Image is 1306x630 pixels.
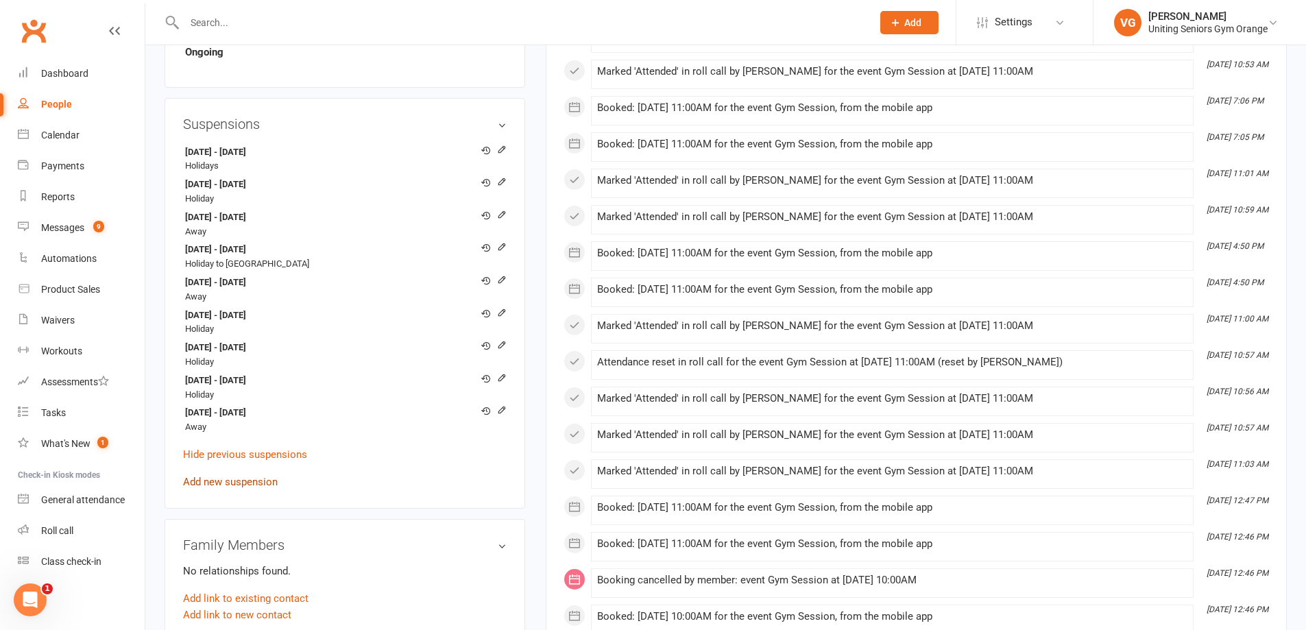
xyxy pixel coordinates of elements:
[183,563,507,579] p: No relationships found.
[1207,60,1268,69] i: [DATE] 10:53 AM
[41,284,100,295] div: Product Sales
[597,502,1187,513] div: Booked: [DATE] 11:00AM for the event Gym Session, from the mobile app
[1207,496,1268,505] i: [DATE] 12:47 PM
[185,276,500,290] strong: [DATE] - [DATE]
[41,525,73,536] div: Roll call
[183,590,309,607] a: Add link to existing contact
[1207,605,1268,614] i: [DATE] 12:46 PM
[183,239,507,273] li: Holiday to [GEOGRAPHIC_DATA]
[1207,423,1268,433] i: [DATE] 10:57 AM
[597,102,1187,114] div: Booked: [DATE] 11:00AM for the event Gym Session, from the mobile app
[41,556,101,567] div: Class check-in
[18,485,145,516] a: General attendance kiosk mode
[183,402,507,436] li: Away
[1148,10,1268,23] div: [PERSON_NAME]
[93,221,104,232] span: 9
[185,341,500,355] strong: [DATE] - [DATE]
[41,315,75,326] div: Waivers
[18,516,145,546] a: Roll call
[1207,350,1268,360] i: [DATE] 10:57 AM
[1207,169,1268,178] i: [DATE] 11:01 AM
[597,465,1187,477] div: Marked 'Attended' in roll call by [PERSON_NAME] for the event Gym Session at [DATE] 11:00AM
[904,17,921,28] span: Add
[183,537,507,553] h3: Family Members
[41,99,72,110] div: People
[597,247,1187,259] div: Booked: [DATE] 11:00AM for the event Gym Session, from the mobile app
[597,211,1187,223] div: Marked 'Attended' in roll call by [PERSON_NAME] for the event Gym Session at [DATE] 11:00AM
[180,13,862,32] input: Search...
[1207,314,1268,324] i: [DATE] 11:00 AM
[597,320,1187,332] div: Marked 'Attended' in roll call by [PERSON_NAME] for the event Gym Session at [DATE] 11:00AM
[18,151,145,182] a: Payments
[14,583,47,616] iframe: Intercom live chat
[597,66,1187,77] div: Marked 'Attended' in roll call by [PERSON_NAME] for the event Gym Session at [DATE] 11:00AM
[1207,205,1268,215] i: [DATE] 10:59 AM
[183,142,507,175] li: Holidays
[597,538,1187,550] div: Booked: [DATE] 11:00AM for the event Gym Session, from the mobile app
[185,243,500,257] strong: [DATE] - [DATE]
[18,305,145,336] a: Waivers
[597,175,1187,186] div: Marked 'Attended' in roll call by [PERSON_NAME] for the event Gym Session at [DATE] 11:00AM
[1207,132,1263,142] i: [DATE] 7:05 PM
[597,574,1187,586] div: Booking cancelled by member: event Gym Session at [DATE] 10:00AM
[41,222,84,233] div: Messages
[1207,96,1263,106] i: [DATE] 7:06 PM
[1207,459,1268,469] i: [DATE] 11:03 AM
[597,356,1187,368] div: Attendance reset in roll call for the event Gym Session at [DATE] 11:00AM (reset by [PERSON_NAME])
[41,346,82,356] div: Workouts
[183,448,307,461] a: Hide previous suspensions
[97,437,108,448] span: 1
[183,272,507,306] li: Away
[16,14,51,48] a: Clubworx
[185,308,500,323] strong: [DATE] - [DATE]
[41,253,97,264] div: Automations
[18,367,145,398] a: Assessments
[880,11,939,34] button: Add
[1148,23,1268,35] div: Uniting Seniors Gym Orange
[1207,568,1268,578] i: [DATE] 12:46 PM
[185,406,500,420] strong: [DATE] - [DATE]
[597,611,1187,622] div: Booked: [DATE] 10:00AM for the event Gym Session, from the mobile app
[18,428,145,459] a: What's New1
[185,178,500,192] strong: [DATE] - [DATE]
[183,476,278,488] a: Add new suspension
[1114,9,1141,36] div: VG
[185,145,500,160] strong: [DATE] - [DATE]
[597,284,1187,295] div: Booked: [DATE] 11:00AM for the event Gym Session, from the mobile app
[18,336,145,367] a: Workouts
[597,393,1187,404] div: Marked 'Attended' in roll call by [PERSON_NAME] for the event Gym Session at [DATE] 11:00AM
[1207,278,1263,287] i: [DATE] 4:50 PM
[42,583,53,594] span: 1
[18,120,145,151] a: Calendar
[597,429,1187,441] div: Marked 'Attended' in roll call by [PERSON_NAME] for the event Gym Session at [DATE] 11:00AM
[41,68,88,79] div: Dashboard
[183,337,507,371] li: Holiday
[41,130,80,141] div: Calendar
[183,370,507,404] li: Holiday
[41,191,75,202] div: Reports
[185,46,507,58] strong: Ongoing
[18,546,145,577] a: Class kiosk mode
[18,182,145,213] a: Reports
[18,243,145,274] a: Automations
[183,117,507,132] h3: Suspensions
[183,607,291,623] a: Add link to new contact
[1207,241,1263,251] i: [DATE] 4:50 PM
[41,160,84,171] div: Payments
[18,89,145,120] a: People
[41,438,90,449] div: What's New
[995,7,1032,38] span: Settings
[185,210,500,225] strong: [DATE] - [DATE]
[18,274,145,305] a: Product Sales
[18,213,145,243] a: Messages 9
[1207,532,1268,542] i: [DATE] 12:46 PM
[41,407,66,418] div: Tasks
[183,305,507,339] li: Holiday
[185,374,500,388] strong: [DATE] - [DATE]
[183,174,507,208] li: Holiday
[41,494,125,505] div: General attendance
[41,376,109,387] div: Assessments
[18,398,145,428] a: Tasks
[183,207,507,241] li: Away
[597,138,1187,150] div: Booked: [DATE] 11:00AM for the event Gym Session, from the mobile app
